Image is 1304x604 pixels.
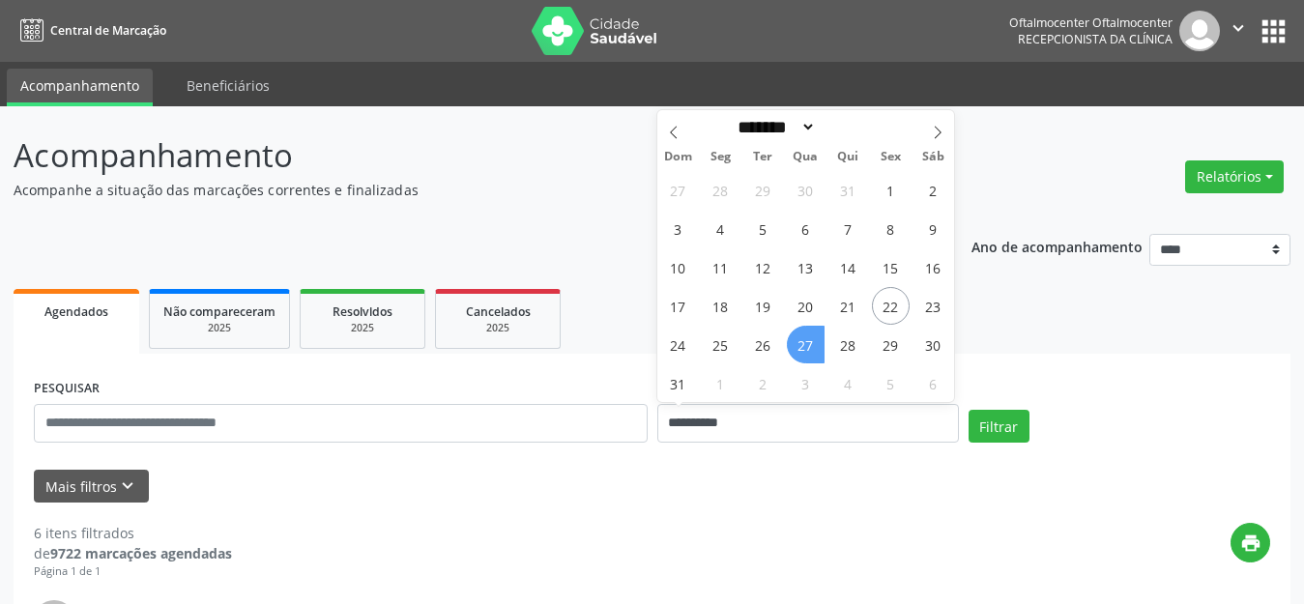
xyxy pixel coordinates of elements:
span: Agosto 22, 2025 [872,287,910,325]
button: Filtrar [969,410,1029,443]
span: Agosto 28, 2025 [829,326,867,363]
span: Agosto 27, 2025 [787,326,825,363]
span: Agosto 4, 2025 [702,210,739,247]
span: Sáb [912,151,954,163]
span: Agosto 7, 2025 [829,210,867,247]
span: Agendados [44,303,108,320]
strong: 9722 marcações agendadas [50,544,232,562]
span: Agosto 18, 2025 [702,287,739,325]
span: Ter [741,151,784,163]
span: Setembro 6, 2025 [914,364,952,402]
span: Não compareceram [163,303,275,320]
span: Setembro 1, 2025 [702,364,739,402]
span: Agosto 1, 2025 [872,171,910,209]
input: Year [816,117,880,137]
span: Seg [699,151,741,163]
i:  [1228,17,1249,39]
span: Setembro 2, 2025 [744,364,782,402]
span: Agosto 2, 2025 [914,171,952,209]
button:  [1220,11,1257,51]
span: Cancelados [466,303,531,320]
span: Agosto 3, 2025 [659,210,697,247]
span: Resolvidos [333,303,392,320]
div: 2025 [314,321,411,335]
a: Acompanhamento [7,69,153,106]
span: Central de Marcação [50,22,166,39]
div: 6 itens filtrados [34,523,232,543]
span: Setembro 4, 2025 [829,364,867,402]
i: keyboard_arrow_down [117,475,138,497]
label: PESQUISAR [34,374,100,404]
span: Julho 27, 2025 [659,171,697,209]
div: de [34,543,232,563]
button: apps [1257,14,1290,48]
span: Agosto 16, 2025 [914,248,952,286]
span: Agosto 23, 2025 [914,287,952,325]
button: Mais filtroskeyboard_arrow_down [34,470,149,503]
span: Agosto 6, 2025 [787,210,825,247]
a: Central de Marcação [14,14,166,46]
span: Agosto 20, 2025 [787,287,825,325]
span: Agosto 10, 2025 [659,248,697,286]
div: Oftalmocenter Oftalmocenter [1009,14,1173,31]
button: Relatórios [1185,160,1284,193]
span: Agosto 14, 2025 [829,248,867,286]
i: print [1240,532,1261,554]
span: Julho 28, 2025 [702,171,739,209]
span: Qui [826,151,869,163]
button: print [1231,523,1270,562]
span: Agosto 12, 2025 [744,248,782,286]
span: Agosto 30, 2025 [914,326,952,363]
span: Agosto 24, 2025 [659,326,697,363]
span: Agosto 26, 2025 [744,326,782,363]
span: Agosto 5, 2025 [744,210,782,247]
span: Julho 31, 2025 [829,171,867,209]
span: Sex [869,151,912,163]
p: Acompanhamento [14,131,908,180]
span: Julho 30, 2025 [787,171,825,209]
span: Setembro 3, 2025 [787,364,825,402]
select: Month [732,117,817,137]
a: Beneficiários [173,69,283,102]
span: Agosto 8, 2025 [872,210,910,247]
span: Agosto 15, 2025 [872,248,910,286]
span: Qua [784,151,826,163]
img: img [1179,11,1220,51]
div: 2025 [449,321,546,335]
span: Julho 29, 2025 [744,171,782,209]
span: Setembro 5, 2025 [872,364,910,402]
span: Recepcionista da clínica [1018,31,1173,47]
span: Agosto 25, 2025 [702,326,739,363]
span: Dom [657,151,700,163]
p: Acompanhe a situação das marcações correntes e finalizadas [14,180,908,200]
span: Agosto 31, 2025 [659,364,697,402]
span: Agosto 21, 2025 [829,287,867,325]
span: Agosto 11, 2025 [702,248,739,286]
span: Agosto 17, 2025 [659,287,697,325]
div: Página 1 de 1 [34,563,232,580]
span: Agosto 13, 2025 [787,248,825,286]
p: Ano de acompanhamento [971,234,1143,258]
span: Agosto 9, 2025 [914,210,952,247]
span: Agosto 19, 2025 [744,287,782,325]
div: 2025 [163,321,275,335]
span: Agosto 29, 2025 [872,326,910,363]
